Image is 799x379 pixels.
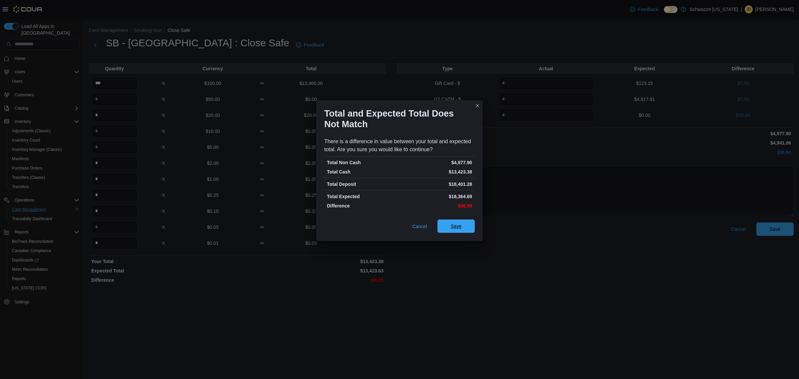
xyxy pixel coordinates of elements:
[327,159,398,166] p: Total Non Cash
[401,181,472,188] p: $18,401.28
[324,138,475,154] div: There is a difference in value between your total and expected total. Are you sure you would like...
[401,202,472,209] p: $36.59
[327,169,398,175] p: Total Cash
[437,219,475,233] button: Save
[401,193,472,200] p: $18,364.69
[327,193,398,200] p: Total Expected
[327,202,398,209] p: Difference
[451,223,461,229] span: Save
[401,169,472,175] p: $13,423.38
[327,181,398,188] p: Total Deposit
[412,223,427,230] span: Cancel
[324,108,469,130] h1: Total and Expected Total Does Not Match
[401,159,472,166] p: $4,977.90
[473,102,481,110] button: Closes this modal window
[409,220,429,233] button: Cancel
